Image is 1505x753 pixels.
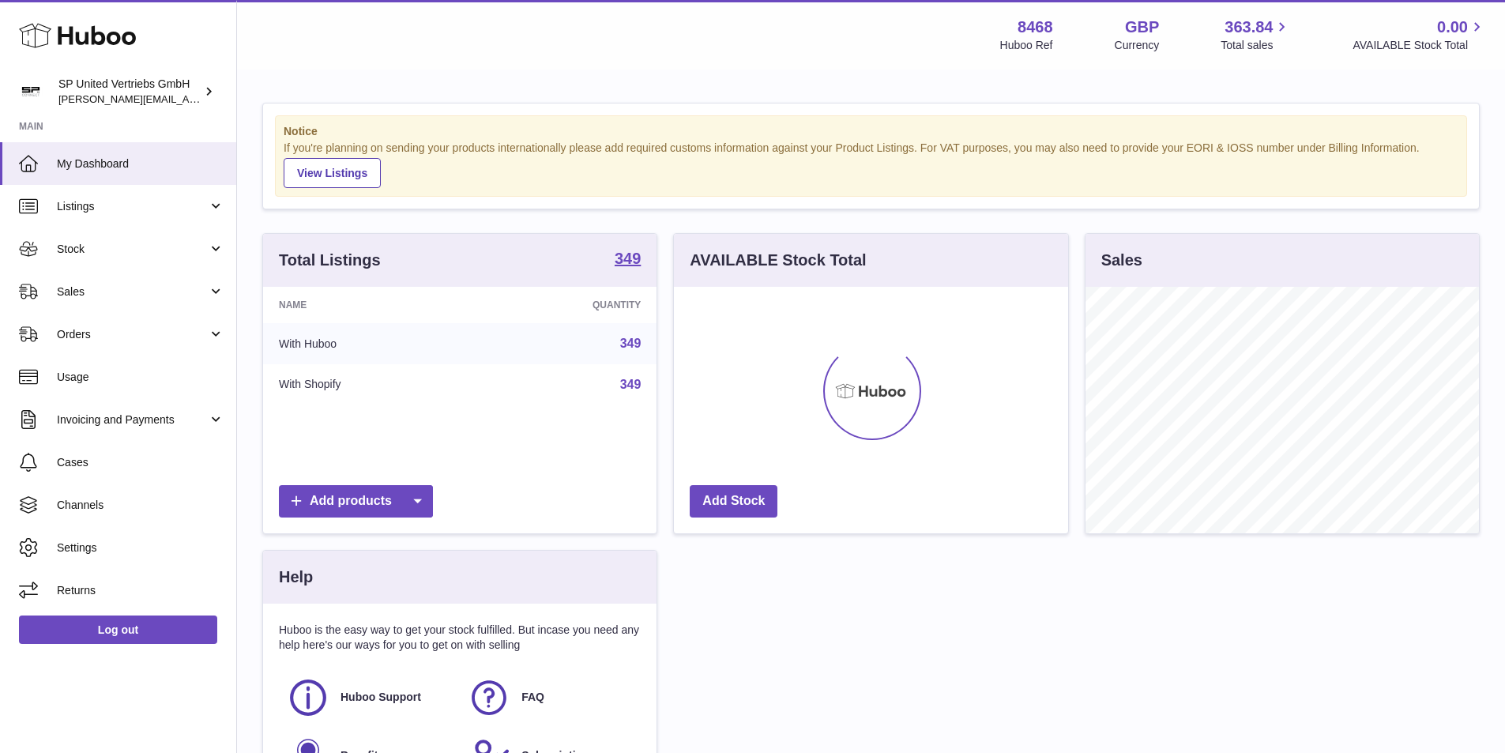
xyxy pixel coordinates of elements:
[263,323,476,364] td: With Huboo
[19,80,43,104] img: tim@sp-united.com
[1225,17,1273,38] span: 363.84
[620,378,642,391] a: 349
[1115,38,1160,53] div: Currency
[279,250,381,271] h3: Total Listings
[620,337,642,350] a: 349
[615,250,641,266] strong: 349
[1018,17,1053,38] strong: 8468
[341,690,421,705] span: Huboo Support
[57,583,224,598] span: Returns
[1101,250,1142,271] h3: Sales
[57,498,224,513] span: Channels
[57,455,224,470] span: Cases
[263,364,476,405] td: With Shopify
[57,540,224,555] span: Settings
[284,158,381,188] a: View Listings
[279,567,313,588] h3: Help
[287,676,452,719] a: Huboo Support
[690,250,866,271] h3: AVAILABLE Stock Total
[521,690,544,705] span: FAQ
[58,92,317,105] span: [PERSON_NAME][EMAIL_ADDRESS][DOMAIN_NAME]
[284,141,1458,188] div: If you're planning on sending your products internationally please add required customs informati...
[615,250,641,269] a: 349
[57,327,208,342] span: Orders
[58,77,201,107] div: SP United Vertriebs GmbH
[476,287,657,323] th: Quantity
[57,284,208,299] span: Sales
[57,156,224,171] span: My Dashboard
[57,242,208,257] span: Stock
[279,623,641,653] p: Huboo is the easy way to get your stock fulfilled. But incase you need any help here's our ways f...
[1125,17,1159,38] strong: GBP
[1353,38,1486,53] span: AVAILABLE Stock Total
[1353,17,1486,53] a: 0.00 AVAILABLE Stock Total
[1221,17,1291,53] a: 363.84 Total sales
[468,676,633,719] a: FAQ
[690,485,777,518] a: Add Stock
[263,287,476,323] th: Name
[284,124,1458,139] strong: Notice
[19,616,217,644] a: Log out
[57,199,208,214] span: Listings
[57,412,208,427] span: Invoicing and Payments
[57,370,224,385] span: Usage
[1000,38,1053,53] div: Huboo Ref
[279,485,433,518] a: Add products
[1437,17,1468,38] span: 0.00
[1221,38,1291,53] span: Total sales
